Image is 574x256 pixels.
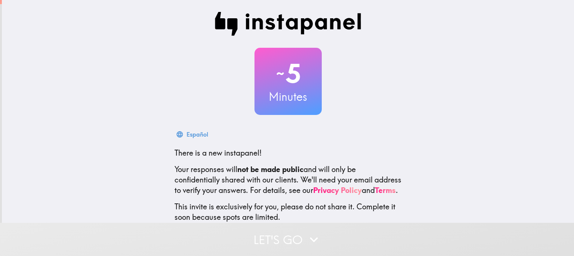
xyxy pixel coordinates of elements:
b: not be made public [237,165,303,174]
p: This invite is exclusively for you, please do not share it. Complete it soon because spots are li... [175,202,402,222]
span: There is a new instapanel! [175,148,262,157]
a: Terms [375,185,396,195]
a: Privacy Policy [313,185,362,195]
span: ~ [275,62,286,85]
div: Español [186,129,208,140]
p: Your responses will and will only be confidentially shared with our clients. We'll need your emai... [175,164,402,196]
button: Español [175,127,211,142]
h2: 5 [254,58,322,89]
img: Instapanel [215,12,361,36]
h3: Minutes [254,89,322,104]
